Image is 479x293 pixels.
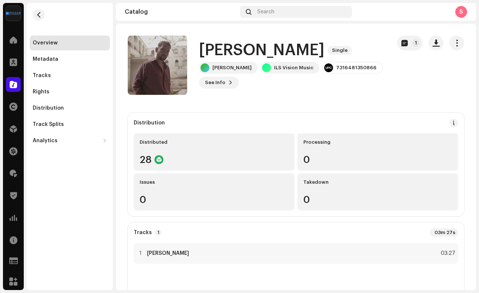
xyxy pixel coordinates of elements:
[30,117,110,132] re-m-nav-item: Track Splits
[430,228,458,237] div: 03m 27s
[30,52,110,67] re-m-nav-item: Metadata
[33,121,64,127] div: Track Splits
[212,65,252,71] div: [PERSON_NAME]
[134,120,165,126] div: Distribution
[439,249,455,258] div: 03:27
[30,68,110,83] re-m-nav-item: Tracks
[199,42,325,59] h1: [PERSON_NAME]
[33,56,58,62] div: Metadata
[199,77,239,89] button: See Info
[303,179,452,185] div: Takedown
[33,40,58,46] div: Overview
[30,84,110,99] re-m-nav-item: Rights
[33,73,51,79] div: Tracks
[134,230,152,236] strong: Tracks
[412,39,420,47] p-badge: 1
[140,139,289,145] div: Distributed
[125,9,237,15] div: Catalog
[30,133,110,148] re-m-nav-dropdown: Analytics
[33,89,49,95] div: Rights
[274,65,313,71] div: ILS Vision Music
[205,75,225,90] span: See Info
[33,138,58,144] div: Analytics
[328,46,352,55] span: Single
[155,229,162,236] p-badge: 1
[140,179,289,185] div: Issues
[6,6,21,21] img: 1d4ab021-3d3a-477c-8d2a-5ac14ed14e8d
[455,6,467,18] div: S
[30,101,110,116] re-m-nav-item: Distribution
[257,9,274,15] span: Search
[147,250,189,256] strong: [PERSON_NAME]
[303,139,452,145] div: Processing
[336,65,377,71] div: 7316481350866
[397,36,423,50] button: 1
[33,105,64,111] div: Distribution
[30,36,110,50] re-m-nav-item: Overview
